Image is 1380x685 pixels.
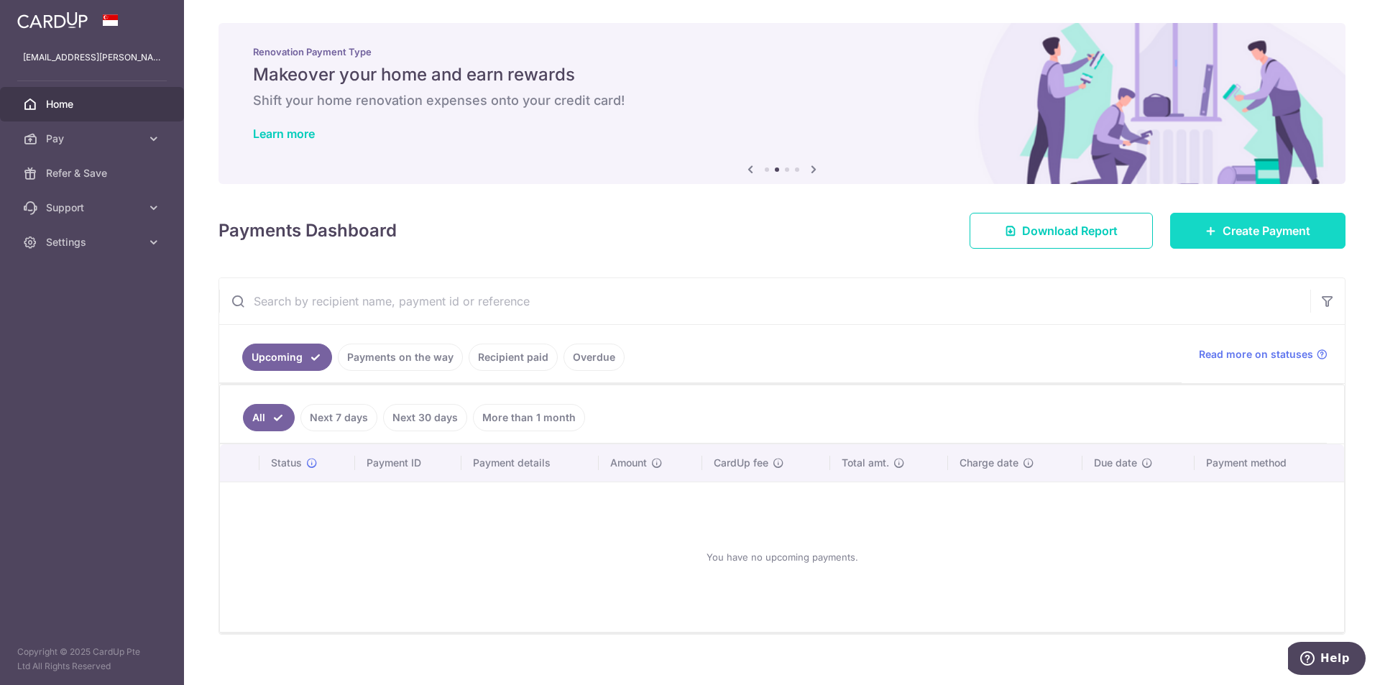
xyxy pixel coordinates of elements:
[46,166,141,180] span: Refer & Save
[1195,444,1344,482] th: Payment method
[46,97,141,111] span: Home
[1094,456,1137,470] span: Due date
[237,494,1327,620] div: You have no upcoming payments.
[1199,347,1313,362] span: Read more on statuses
[960,456,1018,470] span: Charge date
[469,344,558,371] a: Recipient paid
[563,344,625,371] a: Overdue
[23,50,161,65] p: [EMAIL_ADDRESS][PERSON_NAME][DOMAIN_NAME]
[46,201,141,215] span: Support
[1288,642,1366,678] iframe: Opens a widget where you can find more information
[243,404,295,431] a: All
[383,404,467,431] a: Next 30 days
[473,404,585,431] a: More than 1 month
[714,456,768,470] span: CardUp fee
[842,456,889,470] span: Total amt.
[610,456,647,470] span: Amount
[46,235,141,249] span: Settings
[218,23,1345,184] img: Renovation banner
[1223,222,1310,239] span: Create Payment
[1199,347,1328,362] a: Read more on statuses
[970,213,1153,249] a: Download Report
[218,218,397,244] h4: Payments Dashboard
[253,46,1311,58] p: Renovation Payment Type
[461,444,599,482] th: Payment details
[355,444,461,482] th: Payment ID
[219,278,1310,324] input: Search by recipient name, payment id or reference
[242,344,332,371] a: Upcoming
[46,132,141,146] span: Pay
[300,404,377,431] a: Next 7 days
[17,12,88,29] img: CardUp
[338,344,463,371] a: Payments on the way
[253,63,1311,86] h5: Makeover your home and earn rewards
[1170,213,1345,249] a: Create Payment
[1022,222,1118,239] span: Download Report
[253,92,1311,109] h6: Shift your home renovation expenses onto your credit card!
[253,127,315,141] a: Learn more
[271,456,302,470] span: Status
